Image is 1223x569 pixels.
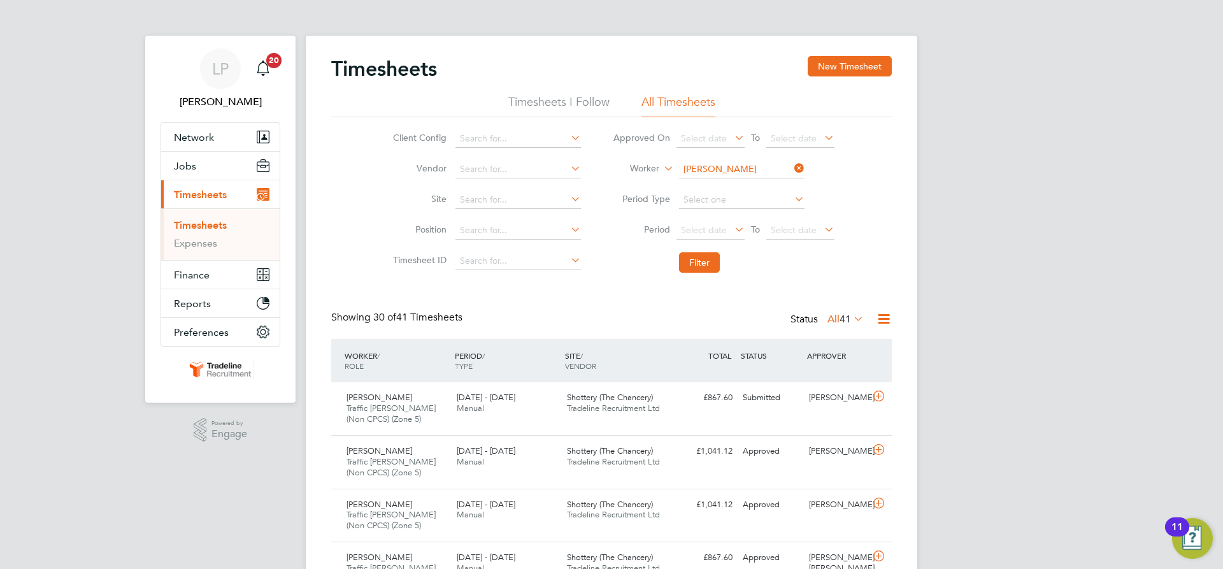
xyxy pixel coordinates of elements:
[161,152,280,180] button: Jobs
[211,418,247,429] span: Powered by
[747,221,764,238] span: To
[804,494,870,515] div: [PERSON_NAME]
[671,387,738,408] div: £867.60
[341,344,452,377] div: WORKER
[373,311,462,324] span: 41 Timesheets
[508,94,610,117] li: Timesheets I Follow
[747,129,764,146] span: To
[565,361,596,371] span: VENDOR
[679,161,805,178] input: Search for...
[602,162,659,175] label: Worker
[1172,518,1213,559] button: Open Resource Center, 11 new notifications
[681,224,727,236] span: Select date
[804,344,870,367] div: APPROVER
[671,494,738,515] div: £1,041.12
[790,311,866,329] div: Status
[145,36,296,403] nav: Main navigation
[804,441,870,462] div: [PERSON_NAME]
[250,48,276,89] a: 20
[567,509,660,520] span: Tradeline Recruitment Ltd
[613,132,670,143] label: Approved On
[161,289,280,317] button: Reports
[771,133,817,144] span: Select date
[455,252,581,270] input: Search for...
[738,344,804,367] div: STATUS
[455,222,581,240] input: Search for...
[174,326,229,338] span: Preferences
[345,361,364,371] span: ROLE
[389,224,447,235] label: Position
[347,552,412,563] span: [PERSON_NAME]
[331,56,437,82] h2: Timesheets
[161,48,280,110] a: LP[PERSON_NAME]
[389,193,447,205] label: Site
[211,429,247,440] span: Engage
[457,403,484,414] span: Manual
[455,161,581,178] input: Search for...
[174,131,214,143] span: Network
[389,254,447,266] label: Timesheet ID
[482,350,485,361] span: /
[194,418,248,442] a: Powered byEngage
[174,237,217,249] a: Expenses
[613,193,670,205] label: Period Type
[347,499,412,510] span: [PERSON_NAME]
[827,313,864,326] label: All
[347,456,436,478] span: Traffic [PERSON_NAME] (Non CPCS) (Zone 5)
[562,344,672,377] div: SITE
[1171,527,1183,544] div: 11
[840,313,851,326] span: 41
[266,53,282,68] span: 20
[457,509,484,520] span: Manual
[567,552,653,563] span: Shottery (The Chancery)
[738,387,804,408] div: Submitted
[187,359,254,380] img: tradelinerecruitment-logo-retina.png
[212,61,229,77] span: LP
[457,499,515,510] span: [DATE] - [DATE]
[641,94,715,117] li: All Timesheets
[389,132,447,143] label: Client Config
[457,392,515,403] span: [DATE] - [DATE]
[347,392,412,403] span: [PERSON_NAME]
[738,441,804,462] div: Approved
[455,191,581,209] input: Search for...
[174,269,210,281] span: Finance
[174,160,196,172] span: Jobs
[567,456,660,467] span: Tradeline Recruitment Ltd
[457,552,515,563] span: [DATE] - [DATE]
[804,387,870,408] div: [PERSON_NAME]
[457,445,515,456] span: [DATE] - [DATE]
[738,547,804,568] div: Approved
[161,318,280,346] button: Preferences
[613,224,670,235] label: Period
[679,252,720,273] button: Filter
[567,499,653,510] span: Shottery (The Chancery)
[161,261,280,289] button: Finance
[452,344,562,377] div: PERIOD
[671,547,738,568] div: £867.60
[771,224,817,236] span: Select date
[161,359,280,380] a: Go to home page
[377,350,380,361] span: /
[455,361,473,371] span: TYPE
[347,445,412,456] span: [PERSON_NAME]
[671,441,738,462] div: £1,041.12
[161,180,280,208] button: Timesheets
[679,191,805,209] input: Select one
[161,208,280,260] div: Timesheets
[161,94,280,110] span: Lauren Pearson
[455,130,581,148] input: Search for...
[808,56,892,76] button: New Timesheet
[174,298,211,310] span: Reports
[347,509,436,531] span: Traffic [PERSON_NAME] (Non CPCS) (Zone 5)
[580,350,583,361] span: /
[331,311,465,324] div: Showing
[347,403,436,424] span: Traffic [PERSON_NAME] (Non CPCS) (Zone 5)
[389,162,447,174] label: Vendor
[708,350,731,361] span: TOTAL
[161,123,280,151] button: Network
[174,219,227,231] a: Timesheets
[567,445,653,456] span: Shottery (The Chancery)
[174,189,227,201] span: Timesheets
[738,494,804,515] div: Approved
